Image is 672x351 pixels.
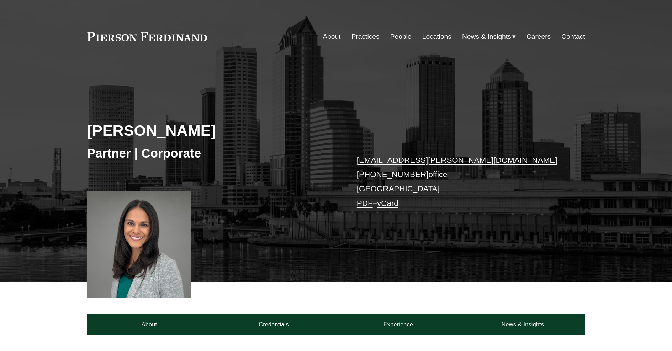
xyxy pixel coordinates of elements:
[462,31,511,43] span: News & Insights
[357,199,373,208] a: PDF
[357,153,564,211] p: office [GEOGRAPHIC_DATA] –
[422,30,451,43] a: Locations
[390,30,412,43] a: People
[336,314,461,335] a: Experience
[561,30,585,43] a: Contact
[377,199,398,208] a: vCard
[212,314,336,335] a: Credentials
[87,145,336,161] h3: Partner | Corporate
[87,121,336,140] h2: [PERSON_NAME]
[357,170,429,179] a: [PHONE_NUMBER]
[527,30,551,43] a: Careers
[323,30,340,43] a: About
[460,314,585,335] a: News & Insights
[357,156,557,165] a: [EMAIL_ADDRESS][PERSON_NAME][DOMAIN_NAME]
[351,30,380,43] a: Practices
[462,30,516,43] a: folder dropdown
[87,314,212,335] a: About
